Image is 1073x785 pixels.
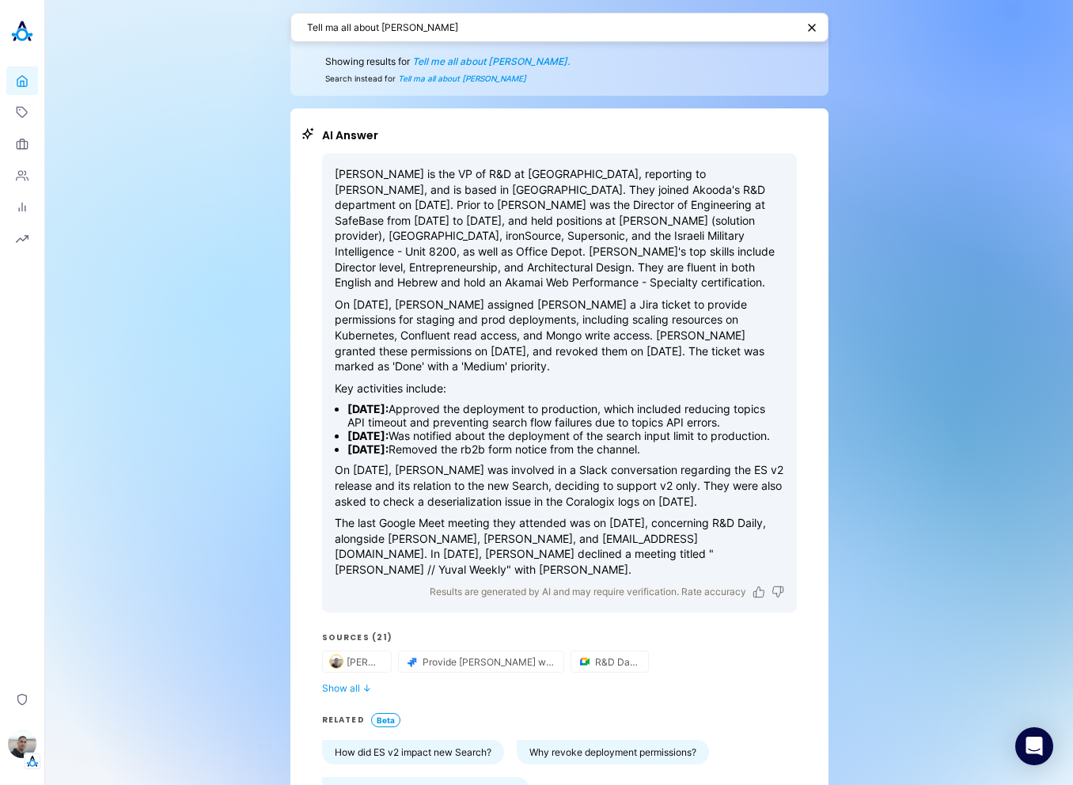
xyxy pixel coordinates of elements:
li: Removed the rb2b form notice from the channel. [347,442,784,456]
h3: Sources (21) [322,631,797,644]
img: Google Meet [578,654,592,669]
img: Jira [405,654,419,669]
button: source-button [399,651,563,672]
img: Akooda Logo [6,16,38,47]
button: Eli LeonTenant Logo [6,723,38,769]
span: [PERSON_NAME] [347,656,381,668]
span: Tell ma all about [PERSON_NAME] [398,74,526,83]
button: Like [753,586,765,598]
p: Results are generated by AI and may require verification. Rate accuracy [430,583,746,600]
p: On [DATE], [PERSON_NAME] was involved in a Slack conversation regarding the ES v2 release and its... [335,462,784,509]
strong: [DATE]: [347,402,389,415]
span: R&D Daily [595,656,639,668]
p: On [DATE], [PERSON_NAME] assigned [PERSON_NAME] a Jira ticket to provide permissions for staging ... [335,297,784,374]
button: Why revoke deployment permissions? [517,740,709,764]
div: Open Intercom Messenger [1015,727,1053,765]
span: Beta [371,713,400,727]
strong: [DATE]: [347,442,389,456]
span: Provide [PERSON_NAME] with permissions for staging and prod deployments [423,656,554,668]
strong: [DATE]: [347,429,389,442]
button: source-button [323,651,391,672]
p: The last Google Meet meeting they attended was on [DATE], concerning R&D Daily, alongside [PERSON... [335,515,784,577]
button: Dislike [772,586,784,598]
textarea: Tell ma all about [PERSON_NAME] [307,20,796,35]
button: How did ES v2 impact new Search? [322,740,504,764]
span: Tell me all about [PERSON_NAME]. [412,55,570,67]
p: [PERSON_NAME] is the VP of R&D at [GEOGRAPHIC_DATA], reporting to [PERSON_NAME], and is based in ... [335,166,784,290]
li: Approved the deployment to production, which included reducing topics API timeout and preventing ... [347,402,784,429]
img: Eli Leon [8,730,36,758]
h3: RELATED [322,714,365,726]
img: Tenant Logo [25,753,40,769]
span: Showing results for [325,55,794,67]
img: Eli Leon [329,654,343,669]
p: Key activities include: [335,381,784,396]
span: ↓ [362,682,371,694]
h2: AI Answer [322,127,797,144]
button: Show all ↓ [322,682,797,694]
button: source-button [571,651,648,672]
span: Search instead for [325,74,794,83]
li: Was notified about the deployment of the search input limit to production. [347,429,784,442]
